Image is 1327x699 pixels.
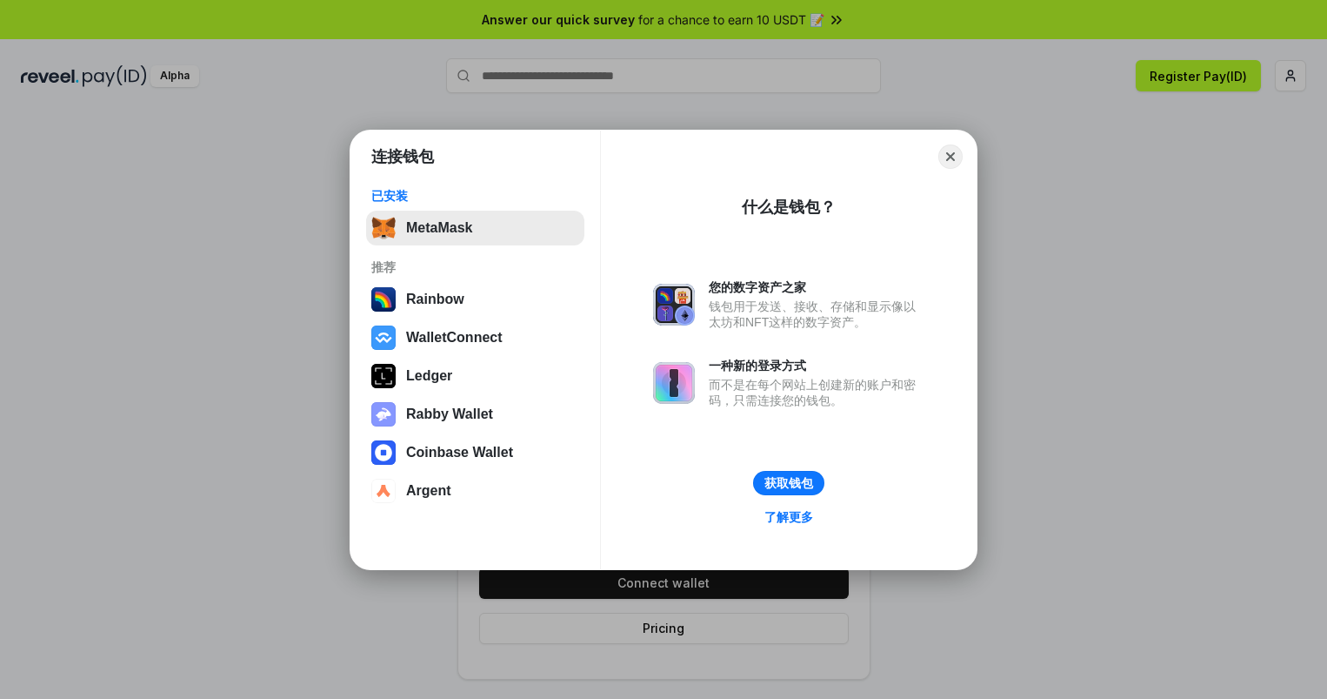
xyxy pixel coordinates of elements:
div: WalletConnect [406,330,503,346]
div: 钱包用于发送、接收、存储和显示像以太坊和NFT这样的数字资产。 [709,299,924,330]
div: 了解更多 [764,509,813,525]
button: Close [938,145,963,169]
div: Ledger [406,368,452,384]
img: svg+xml,%3Csvg%20xmlns%3D%22http%3A%2F%2Fwww.w3.org%2F2000%2Fsvg%22%20fill%3D%22none%22%20viewBox... [653,362,695,404]
h1: 连接钱包 [371,146,434,167]
img: svg+xml,%3Csvg%20fill%3D%22none%22%20height%3D%2233%22%20viewBox%3D%220%200%2035%2033%22%20width%... [371,216,396,240]
button: WalletConnect [366,320,584,355]
div: 获取钱包 [764,475,813,491]
button: Rainbow [366,282,584,317]
div: Argent [406,483,451,499]
button: Coinbase Wallet [366,435,584,470]
div: Rabby Wallet [406,407,493,422]
div: Rainbow [406,292,464,307]
div: Coinbase Wallet [406,445,513,460]
div: MetaMask [406,220,472,236]
button: Rabby Wallet [366,397,584,432]
button: Ledger [366,359,584,393]
button: MetaMask [366,211,584,245]
div: 已安装 [371,188,579,204]
img: svg+xml,%3Csvg%20width%3D%2228%22%20height%3D%2228%22%20viewBox%3D%220%200%2028%2028%22%20fill%3D... [371,479,396,503]
div: 您的数字资产之家 [709,279,924,295]
a: 了解更多 [754,506,824,528]
div: 什么是钱包？ [742,197,836,218]
button: Argent [366,474,584,508]
img: svg+xml,%3Csvg%20xmlns%3D%22http%3A%2F%2Fwww.w3.org%2F2000%2Fsvg%22%20width%3D%2228%22%20height%3... [371,364,396,388]
div: 推荐 [371,259,579,275]
img: svg+xml,%3Csvg%20width%3D%2228%22%20height%3D%2228%22%20viewBox%3D%220%200%2028%2028%22%20fill%3D... [371,440,396,465]
img: svg+xml,%3Csvg%20width%3D%2228%22%20height%3D%2228%22%20viewBox%3D%220%200%2028%2028%22%20fill%3D... [371,326,396,350]
img: svg+xml,%3Csvg%20xmlns%3D%22http%3A%2F%2Fwww.w3.org%2F2000%2Fsvg%22%20fill%3D%22none%22%20viewBox... [653,284,695,326]
div: 一种新的登录方式 [709,358,924,373]
img: svg+xml,%3Csvg%20xmlns%3D%22http%3A%2F%2Fwww.w3.org%2F2000%2Fsvg%22%20fill%3D%22none%22%20viewBox... [371,402,396,427]
button: 获取钱包 [753,471,824,495]
div: 而不是在每个网站上创建新的账户和密码，只需连接您的钱包。 [709,377,924,408]
img: svg+xml,%3Csvg%20width%3D%22120%22%20height%3D%22120%22%20viewBox%3D%220%200%20120%20120%22%20fil... [371,287,396,312]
